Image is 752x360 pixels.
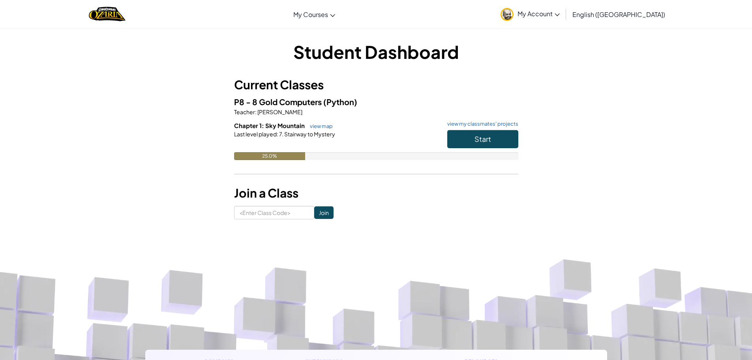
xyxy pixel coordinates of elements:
[255,108,257,115] span: :
[234,152,305,160] div: 25.0%
[323,97,357,107] span: (Python)
[572,10,665,19] span: English ([GEOGRAPHIC_DATA])
[277,130,278,138] span: :
[234,76,518,94] h3: Current Classes
[518,9,560,18] span: My Account
[474,134,491,143] span: Start
[293,10,328,19] span: My Courses
[283,130,335,138] span: Stairway to Mystery
[278,130,283,138] span: 7.
[234,122,306,129] span: Chapter 1: Sky Mountain
[443,121,518,126] a: view my classmates' projects
[234,184,518,202] h3: Join a Class
[447,130,518,148] button: Start
[234,130,277,138] span: Last level played
[234,108,255,115] span: Teacher
[314,206,334,219] input: Join
[568,4,669,25] a: English ([GEOGRAPHIC_DATA])
[89,6,126,22] a: Ozaria by CodeCombat logo
[234,40,518,64] h1: Student Dashboard
[497,2,564,26] a: My Account
[234,206,314,219] input: <Enter Class Code>
[306,123,333,129] a: view map
[257,108,302,115] span: [PERSON_NAME]
[501,8,514,21] img: avatar
[289,4,339,25] a: My Courses
[234,97,323,107] span: P8 - 8 Gold Computers
[89,6,126,22] img: Home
